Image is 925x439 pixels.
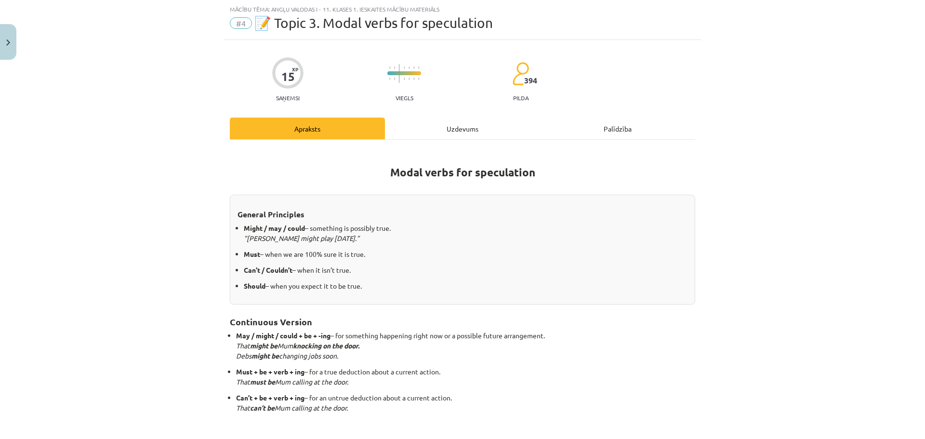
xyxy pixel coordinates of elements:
[236,341,359,350] em: That Mum
[250,341,277,350] strong: might be
[230,6,695,13] div: Mācību tēma: Angļu valodas i - 11. klases 1. ieskaites mācību materiāls
[418,78,419,80] img: icon-short-line-57e1e144782c952c97e751825c79c345078a6d821885a25fce030b3d8c18986b.svg
[254,15,493,31] span: 📝 Topic 3. Modal verbs for speculation
[409,78,410,80] img: icon-short-line-57e1e144782c952c97e751825c79c345078a6d821885a25fce030b3d8c18986b.svg
[524,76,537,85] span: 394
[236,377,348,386] em: That Mum calling at the door.
[281,70,295,83] div: 15
[236,331,330,340] strong: May / might / could + be + -ing
[230,316,312,327] strong: Continuous Version
[244,266,292,274] strong: Can’t / Couldn’t
[236,393,695,413] p: – for an untrue deduction about a current action.
[230,17,252,29] span: #4
[236,393,304,402] strong: Can’t + be + verb + ing
[244,224,305,232] strong: Might / may / could
[244,234,359,242] em: “[PERSON_NAME] might play [DATE].”
[404,67,405,69] img: icon-short-line-57e1e144782c952c97e751825c79c345078a6d821885a25fce030b3d8c18986b.svg
[6,40,10,46] img: icon-close-lesson-0947bae3869378f0d4975bcd49f059093ad1ed9edebbc8119c70593378902aed.svg
[413,78,414,80] img: icon-short-line-57e1e144782c952c97e751825c79c345078a6d821885a25fce030b3d8c18986b.svg
[244,250,260,258] strong: Must
[244,265,687,275] p: – when it isn’t true.
[385,118,540,139] div: Uzdevums
[413,67,414,69] img: icon-short-line-57e1e144782c952c97e751825c79c345078a6d821885a25fce030b3d8c18986b.svg
[244,223,687,243] p: – something is possibly true.
[399,64,400,83] img: icon-long-line-d9ea69661e0d244f92f715978eff75569469978d946b2353a9bb055b3ed8787d.svg
[272,94,304,101] p: Saņemsi
[244,281,265,290] strong: Should
[251,351,279,360] strong: might be
[390,165,535,179] strong: Modal verbs for speculation
[236,367,695,387] p: – for a true deduction about a current action.
[418,67,419,69] img: icon-short-line-57e1e144782c952c97e751825c79c345078a6d821885a25fce030b3d8c18986b.svg
[292,67,298,72] span: XP
[244,249,687,259] p: – when we are 100% sure it is true.
[389,78,390,80] img: icon-short-line-57e1e144782c952c97e751825c79c345078a6d821885a25fce030b3d8c18986b.svg
[250,377,275,386] strong: must be
[389,67,390,69] img: icon-short-line-57e1e144782c952c97e751825c79c345078a6d821885a25fce030b3d8c18986b.svg
[236,367,304,376] strong: Must + be + verb + ing
[404,78,405,80] img: icon-short-line-57e1e144782c952c97e751825c79c345078a6d821885a25fce030b3d8c18986b.svg
[236,351,338,360] em: Debs changing jobs soon.
[540,118,695,139] div: Palīdzība
[236,331,695,361] p: – for something happening right now or a possible future arrangement.
[409,67,410,69] img: icon-short-line-57e1e144782c952c97e751825c79c345078a6d821885a25fce030b3d8c18986b.svg
[250,403,275,412] strong: can’t be
[236,403,348,412] em: That Mum calling at the door.
[394,78,395,80] img: icon-short-line-57e1e144782c952c97e751825c79c345078a6d821885a25fce030b3d8c18986b.svg
[230,118,385,139] div: Apraksts
[394,67,395,69] img: icon-short-line-57e1e144782c952c97e751825c79c345078a6d821885a25fce030b3d8c18986b.svg
[396,94,413,101] p: Viegls
[244,281,687,291] p: – when you expect it to be true.
[512,62,529,86] img: students-c634bb4e5e11cddfef0936a35e636f08e4e9abd3cc4e673bd6f9a4125e45ecb1.svg
[293,341,359,350] strong: knocking on the door.
[238,209,304,219] strong: General Principles
[513,94,529,101] p: pilda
